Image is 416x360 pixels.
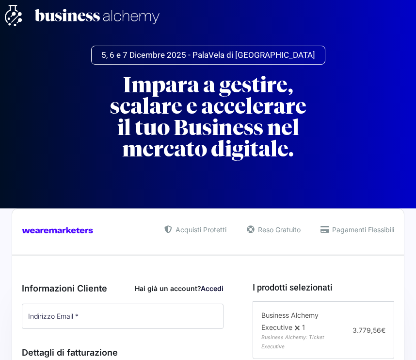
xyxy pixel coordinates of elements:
h3: Informazioni Cliente [22,282,224,295]
span: Business Alchemy Executive [261,311,319,331]
h2: Impara a gestire, scalare e accelerare il tuo Business nel mercato digitale. [102,74,314,160]
span: Pagamenti Flessibili [330,224,394,235]
a: Accedi [201,284,224,292]
span: € [381,326,385,334]
h3: Dettagli di fatturazione [22,346,224,359]
span: 3.779,56 [352,326,385,334]
span: 1 [302,323,305,331]
span: Business Alchemy: Ticket Executive [261,334,324,350]
span: 5, 6 e 7 Dicembre 2025 - PalaVela di [GEOGRAPHIC_DATA] [101,51,315,59]
a: 5, 6 e 7 Dicembre 2025 - PalaVela di [GEOGRAPHIC_DATA] [91,46,325,65]
h3: I prodotti selezionati [253,281,394,294]
span: Reso Gratuito [256,224,301,235]
span: Acquisti Protetti [173,224,226,235]
input: Indirizzo Email * [22,304,224,329]
div: Hai già un account? [135,283,224,293]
